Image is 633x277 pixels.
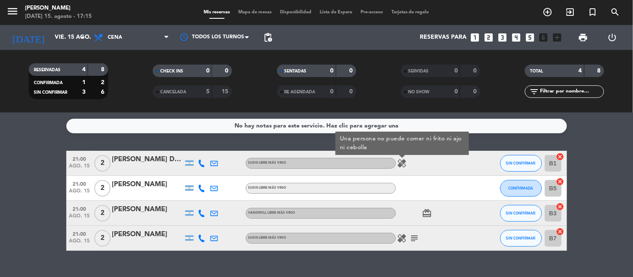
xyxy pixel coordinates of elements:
[538,32,549,43] i: looks_6
[6,5,19,20] button: menu
[409,69,429,73] span: SERVIDAS
[276,10,315,15] span: Disponibilidad
[69,154,90,163] span: 21:00
[397,158,407,168] i: healing
[588,7,598,17] i: turned_in_not
[511,32,522,43] i: looks_4
[222,89,230,95] strong: 15
[420,34,467,41] span: Reservas para
[34,81,63,85] span: CONFIRMADA
[397,233,407,243] i: healing
[78,32,88,42] i: arrow_drop_down
[160,69,183,73] span: CHECK INS
[315,10,356,15] span: Lista de Espera
[349,68,354,74] strong: 0
[101,67,106,72] strong: 8
[263,32,273,42] span: pending_actions
[206,68,209,74] strong: 0
[94,205,111,222] span: 2
[248,211,295,215] span: HANDROLL LIBRE MÁS VINO
[235,121,398,131] div: No hay notas para este servicio. Haz clic para agregar una
[206,89,209,95] strong: 5
[454,68,458,74] strong: 0
[356,10,387,15] span: Pre-acceso
[101,80,106,85] strong: 2
[94,180,111,197] span: 2
[409,90,430,94] span: NO SHOW
[25,12,92,21] div: [DATE] 15. agosto - 17:15
[112,229,183,240] div: [PERSON_NAME]
[556,202,565,211] i: cancel
[69,213,90,223] span: ago. 15
[556,227,565,236] i: cancel
[160,90,186,94] span: CANCELADA
[34,68,61,72] span: RESERVADAS
[500,155,542,172] button: SIN CONFIRMAR
[94,155,111,172] span: 2
[69,188,90,198] span: ago. 15
[6,28,50,47] i: [DATE]
[69,179,90,188] span: 21:00
[556,177,565,186] i: cancel
[500,180,542,197] button: CONFIRMADA
[543,7,553,17] i: add_circle_outline
[69,238,90,248] span: ago. 15
[578,32,588,42] span: print
[82,67,86,72] strong: 4
[500,230,542,247] button: SIN CONFIRMAR
[285,90,315,94] span: RE AGENDADA
[108,35,122,40] span: Cena
[248,236,287,240] span: SUSHI LIBRE MÁS VINO
[500,205,542,222] button: SIN CONFIRMAR
[82,80,86,85] strong: 1
[598,25,627,50] div: LOG OUT
[6,5,19,17] i: menu
[525,32,535,43] i: looks_5
[483,32,494,43] i: looks_two
[112,204,183,215] div: [PERSON_NAME]
[248,161,287,165] span: SUSHI LIBRE MÁS VINO
[69,204,90,213] span: 21:00
[69,229,90,238] span: 21:00
[473,89,478,95] strong: 0
[530,69,543,73] span: TOTAL
[330,89,334,95] strong: 0
[199,10,234,15] span: Mis reservas
[34,90,67,95] span: SIN CONFIRMAR
[565,7,575,17] i: exit_to_app
[598,68,603,74] strong: 8
[454,89,458,95] strong: 0
[349,89,354,95] strong: 0
[410,233,420,243] i: subject
[82,89,86,95] strong: 3
[335,132,469,155] div: Una persona no puede comer ni frito ni ajo ni cebolla
[225,68,230,74] strong: 0
[101,89,106,95] strong: 6
[506,236,536,240] span: SIN CONFIRMAR
[610,7,620,17] i: search
[497,32,508,43] i: looks_3
[469,32,480,43] i: looks_one
[112,179,183,190] div: [PERSON_NAME]
[285,69,307,73] span: SENTADAS
[94,230,111,247] span: 2
[579,68,582,74] strong: 4
[330,68,334,74] strong: 0
[506,211,536,215] span: SIN CONFIRMAR
[607,32,617,42] i: power_settings_new
[539,87,604,96] input: Filtrar por nombre...
[234,10,276,15] span: Mapa de mesas
[69,163,90,173] span: ago. 15
[248,186,287,190] span: SUSHI LIBRE MÁS VINO
[552,32,563,43] i: add_box
[556,152,565,161] i: cancel
[387,10,434,15] span: Tarjetas de regalo
[473,68,478,74] strong: 0
[112,154,183,165] div: [PERSON_NAME] Do [PERSON_NAME]
[25,4,92,12] div: [PERSON_NAME]
[506,161,536,165] span: SIN CONFIRMAR
[529,87,539,97] i: filter_list
[509,186,533,190] span: CONFIRMADA
[422,208,432,218] i: card_giftcard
